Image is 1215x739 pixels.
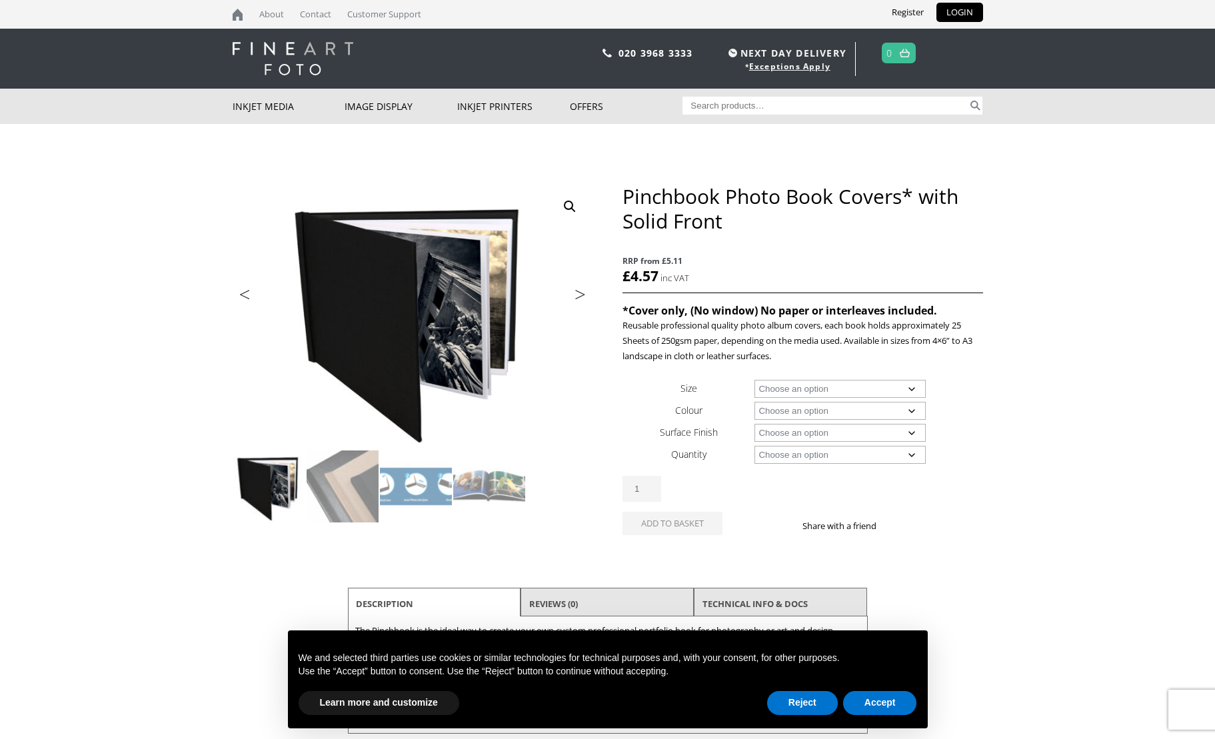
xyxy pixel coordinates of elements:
p: Reusable professional quality photo album covers, each book holds approximately 25 Sheets of 250g... [622,318,982,364]
button: Accept [843,691,917,715]
a: Inkjet Media [233,89,345,124]
img: Pinchbook Photo Book Covers* with Solid Front - Image 3 [380,450,452,522]
input: Product quantity [622,476,661,502]
p: Use the “Accept” button to consent. Use the “Reject” button to continue without accepting. [299,665,917,678]
a: Image Display [345,89,457,124]
label: Colour [675,404,702,416]
button: Search [968,97,983,115]
span: RRP from £5.11 [622,253,982,269]
span: £ [622,267,630,285]
a: Register [882,3,934,22]
label: Surface Finish [660,426,718,438]
img: time.svg [728,49,737,57]
div: Notice [277,620,938,739]
img: facebook sharing button [892,520,903,531]
h4: *Cover only, (No window) No paper or interleaves included. [622,303,982,318]
h1: Pinchbook Photo Book Covers* with Solid Front [622,184,982,233]
button: Learn more and customize [299,691,459,715]
label: Quantity [671,448,706,460]
button: Add to basket [622,512,722,535]
img: Pinchbook Photo Book Covers* with Solid Front - Image 7 [380,524,452,596]
a: Description [356,592,413,616]
a: 020 3968 3333 [618,47,693,59]
a: Offers [570,89,682,124]
span: NEXT DAY DELIVERY [725,45,846,61]
a: Inkjet Printers [457,89,570,124]
img: basket.svg [900,49,910,57]
a: Exceptions Apply [749,61,830,72]
img: Pinchbook Photo Book Covers* with Solid Front - Image 8 [453,524,525,596]
img: Pinchbook Photo Book Covers* with Solid Front - Image 5 [233,524,305,596]
bdi: 4.57 [622,267,658,285]
a: TECHNICAL INFO & DOCS [702,592,808,616]
a: View full-screen image gallery [558,195,582,219]
p: Share with a friend [802,518,892,534]
img: Pinchbook Photo Book Covers* with Solid Front - Image 6 [307,524,379,596]
a: LOGIN [936,3,983,22]
input: Search products… [682,97,968,115]
p: We and selected third parties use cookies or similar technologies for technical purposes and, wit... [299,652,917,665]
button: Reject [767,691,838,715]
img: logo-white.svg [233,42,353,75]
img: Pinchbook Photo Book Covers* with Solid Front - Image 4 [453,450,525,522]
img: phone.svg [603,49,612,57]
a: Reviews (0) [529,592,578,616]
img: email sharing button [924,520,935,531]
img: Pinchbook Photo Book Covers* with Solid Front [233,450,305,522]
a: 0 [886,43,892,63]
img: Pinchbook Photo Book Covers* with Solid Front - Image 2 [307,450,379,522]
img: twitter sharing button [908,520,919,531]
label: Size [680,382,697,394]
